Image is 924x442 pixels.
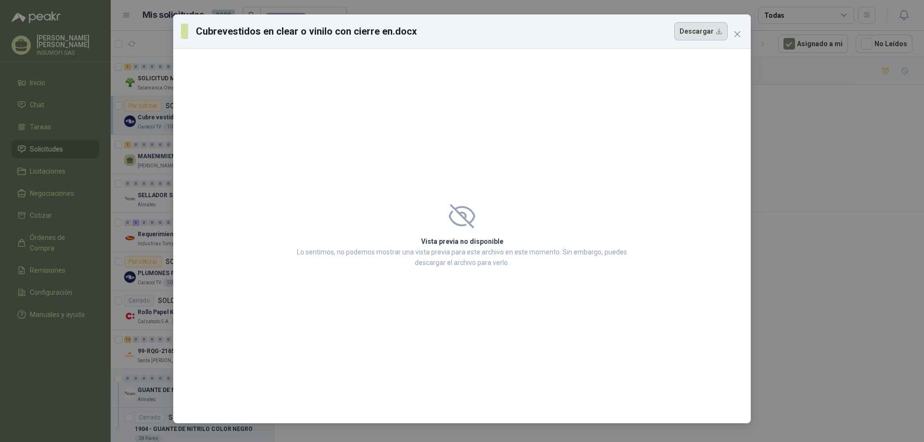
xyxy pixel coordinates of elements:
[730,26,745,42] button: Close
[294,236,630,247] h2: Vista previa no disponible
[196,24,417,38] h3: Cubrevestidos en clear o vinilo con cierre en.docx
[733,30,741,38] span: close
[674,22,728,40] button: Descargar
[294,247,630,268] p: Lo sentimos, no podemos mostrar una vista previa para este archivo en este momento. Sin embargo, ...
